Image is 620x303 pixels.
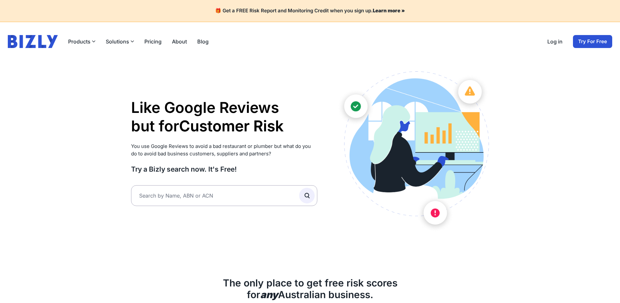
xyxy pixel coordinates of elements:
[260,289,278,300] b: any
[68,38,95,45] button: Products
[144,38,162,45] a: Pricing
[197,38,209,45] a: Blog
[106,38,134,45] button: Solutions
[8,8,612,14] h4: 🎁 Get a FREE Risk Report and Monitoring Credit when you sign up.
[179,117,284,136] li: Customer Risk
[373,7,405,14] a: Learn more »
[547,38,563,45] a: Log in
[179,136,284,154] li: Supplier Risk
[131,185,318,206] input: Search by Name, ABN or ACN
[172,38,187,45] a: About
[131,277,489,300] h2: The only place to get free risk scores for Australian business.
[131,98,318,136] h1: Like Google Reviews but for
[131,143,318,157] p: You use Google Reviews to avoid a bad restaurant or plumber but what do you do to avoid bad busin...
[131,165,318,174] h3: Try a Bizly search now. It's Free!
[573,35,612,48] a: Try For Free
